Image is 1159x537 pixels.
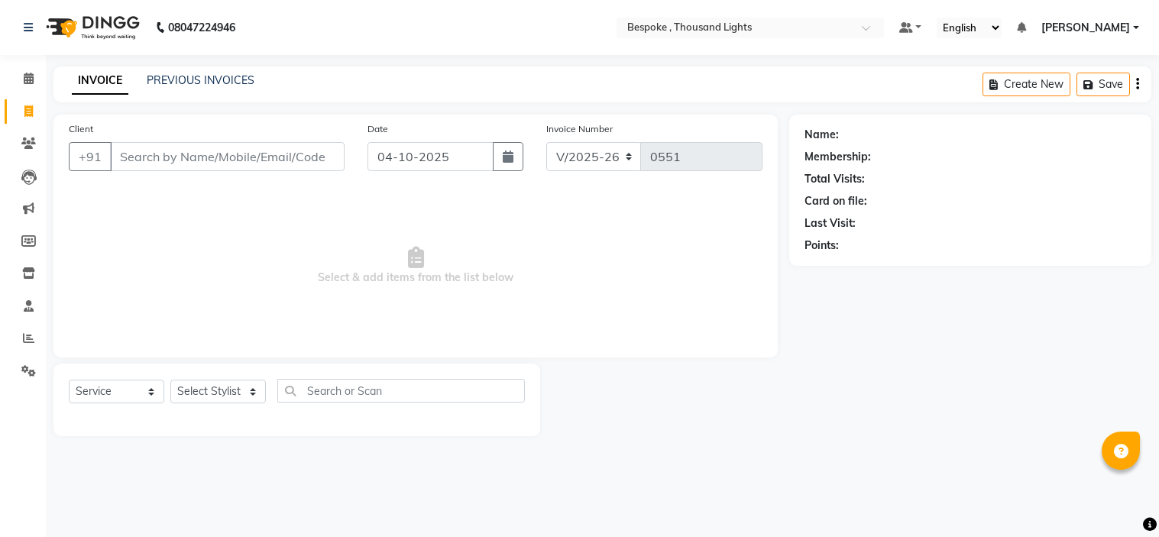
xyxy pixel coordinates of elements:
[983,73,1070,96] button: Create New
[1095,476,1144,522] iframe: chat widget
[805,215,856,231] div: Last Visit:
[72,67,128,95] a: INVOICE
[69,142,112,171] button: +91
[110,142,345,171] input: Search by Name/Mobile/Email/Code
[805,238,839,254] div: Points:
[69,189,762,342] span: Select & add items from the list below
[277,379,525,403] input: Search or Scan
[1076,73,1130,96] button: Save
[39,6,144,49] img: logo
[168,6,235,49] b: 08047224946
[147,73,254,87] a: PREVIOUS INVOICES
[1041,20,1130,36] span: [PERSON_NAME]
[805,171,865,187] div: Total Visits:
[69,122,93,136] label: Client
[805,193,867,209] div: Card on file:
[805,149,871,165] div: Membership:
[805,127,839,143] div: Name:
[367,122,388,136] label: Date
[546,122,613,136] label: Invoice Number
